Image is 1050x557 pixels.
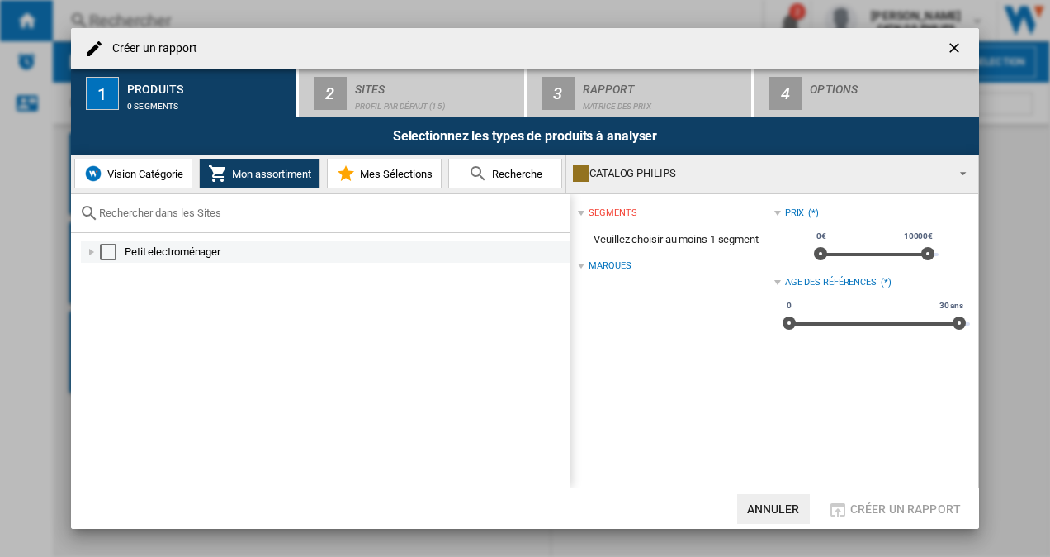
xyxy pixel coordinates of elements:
span: 30 ans [937,299,966,312]
button: 4 Options [754,69,979,117]
span: Mon assortiment [228,168,311,180]
button: 2 Sites Profil par défaut (15) [299,69,526,117]
button: getI18NText('BUTTONS.CLOSE_DIALOG') [939,32,972,65]
h4: Créer un rapport [104,40,198,57]
div: Marques [589,259,631,273]
span: 0 [784,299,794,312]
div: 4 [769,77,802,110]
span: Créer un rapport [850,502,961,516]
button: Annuler [737,494,810,524]
span: Recherche [488,168,542,180]
div: 2 [314,77,347,110]
span: Vision Catégorie [103,168,183,180]
button: Créer un rapport [823,494,966,524]
div: CATALOG PHILIPS [573,162,945,185]
div: Prix [785,207,805,220]
div: Rapport [583,76,745,93]
div: Profil par défaut (15) [355,93,518,111]
div: 1 [86,77,119,110]
span: 0€ [814,230,829,243]
md-checkbox: Select [100,244,125,260]
input: Rechercher dans les Sites [99,207,561,219]
div: Selectionnez les types de produits à analyser [71,117,979,155]
div: Matrice des prix [583,93,745,111]
span: 10000€ [901,230,935,243]
div: Produits [127,76,290,93]
button: Mon assortiment [199,159,320,188]
button: 1 Produits 0 segments [71,69,298,117]
button: Vision Catégorie [74,159,192,188]
div: Sites [355,76,518,93]
div: Petit electroménager [125,244,567,260]
button: Mes Sélections [327,159,442,188]
span: Veuillez choisir au moins 1 segment [578,224,773,255]
div: Age des références [785,276,877,289]
img: wiser-icon-blue.png [83,164,103,183]
div: 0 segments [127,93,290,111]
button: Recherche [448,159,562,188]
span: Mes Sélections [356,168,433,180]
ng-md-icon: getI18NText('BUTTONS.CLOSE_DIALOG') [946,40,966,60]
button: 3 Rapport Matrice des prix [527,69,754,117]
div: 3 [542,77,575,110]
div: Options [810,76,972,93]
div: segments [589,207,636,220]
